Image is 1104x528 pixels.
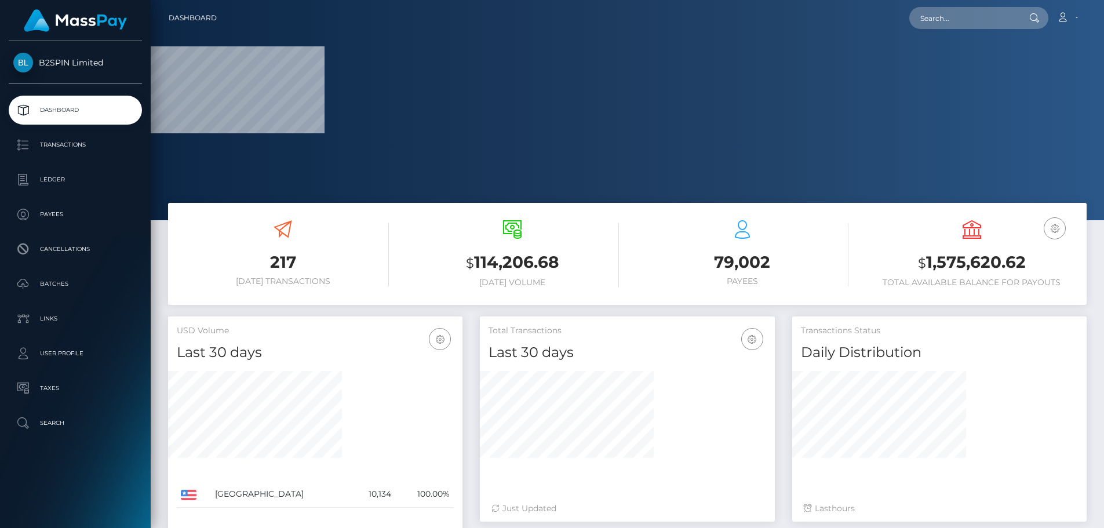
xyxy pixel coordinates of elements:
h4: Daily Distribution [801,343,1078,363]
img: B2SPIN Limited [13,53,33,72]
div: Last hours [804,502,1075,515]
p: Batches [13,275,137,293]
a: Dashboard [169,6,217,30]
small: $ [918,255,926,271]
input: Search... [909,7,1018,29]
a: Payees [9,200,142,229]
h3: 217 [177,251,389,274]
h6: Payees [636,276,848,286]
p: Dashboard [13,101,137,119]
a: Search [9,409,142,438]
p: Ledger [13,171,137,188]
p: Payees [13,206,137,223]
h5: Transactions Status [801,325,1078,337]
h3: 79,002 [636,251,848,274]
td: 10,134 [351,481,396,508]
a: Ledger [9,165,142,194]
td: [GEOGRAPHIC_DATA] [211,481,351,508]
a: Batches [9,270,142,298]
td: 100.00% [395,481,454,508]
h3: 114,206.68 [406,251,618,275]
a: Transactions [9,130,142,159]
a: User Profile [9,339,142,368]
h6: [DATE] Transactions [177,276,389,286]
p: Cancellations [13,241,137,258]
a: Dashboard [9,96,142,125]
a: Links [9,304,142,333]
h5: USD Volume [177,325,454,337]
span: B2SPIN Limited [9,57,142,68]
img: MassPay Logo [24,9,127,32]
p: Links [13,310,137,327]
p: Transactions [13,136,137,154]
p: Search [13,414,137,432]
p: Taxes [13,380,137,397]
small: $ [466,255,474,271]
h4: Last 30 days [177,343,454,363]
img: US.png [181,490,196,500]
p: User Profile [13,345,137,362]
h5: Total Transactions [489,325,766,337]
h3: 1,575,620.62 [866,251,1078,275]
h6: Total Available Balance for Payouts [866,278,1078,287]
a: Taxes [9,374,142,403]
h6: [DATE] Volume [406,278,618,287]
a: Cancellations [9,235,142,264]
div: Just Updated [491,502,763,515]
h4: Last 30 days [489,343,766,363]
